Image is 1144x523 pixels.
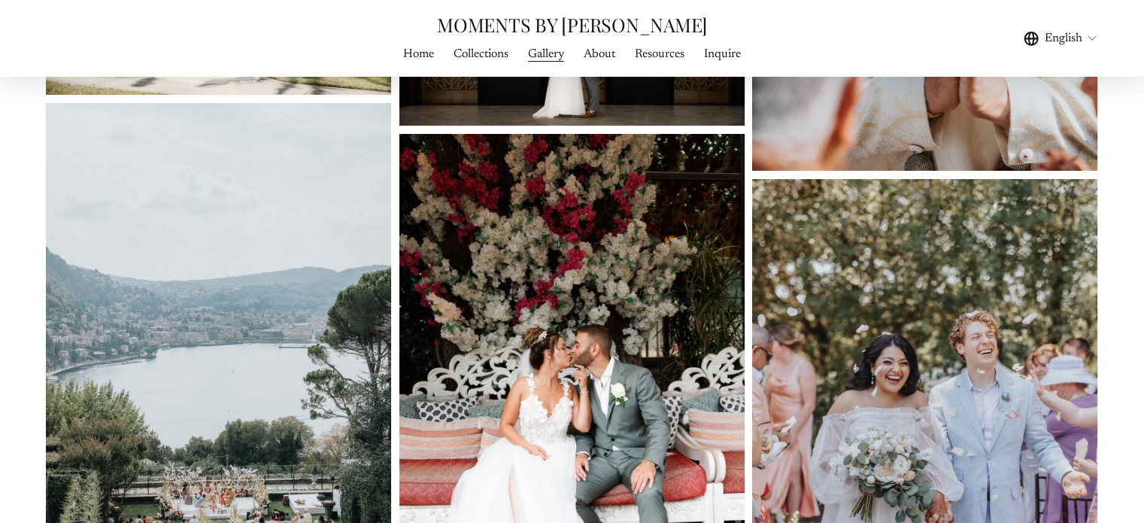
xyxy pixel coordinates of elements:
[584,44,615,65] a: About
[1045,29,1082,47] span: English
[635,44,684,65] a: Resources
[403,44,434,65] a: Home
[528,45,564,63] span: Gallery
[437,12,707,37] a: MOMENTS BY [PERSON_NAME]
[528,44,564,65] a: folder dropdown
[454,44,508,65] a: Collections
[1024,29,1099,49] div: language picker
[704,44,741,65] a: Inquire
